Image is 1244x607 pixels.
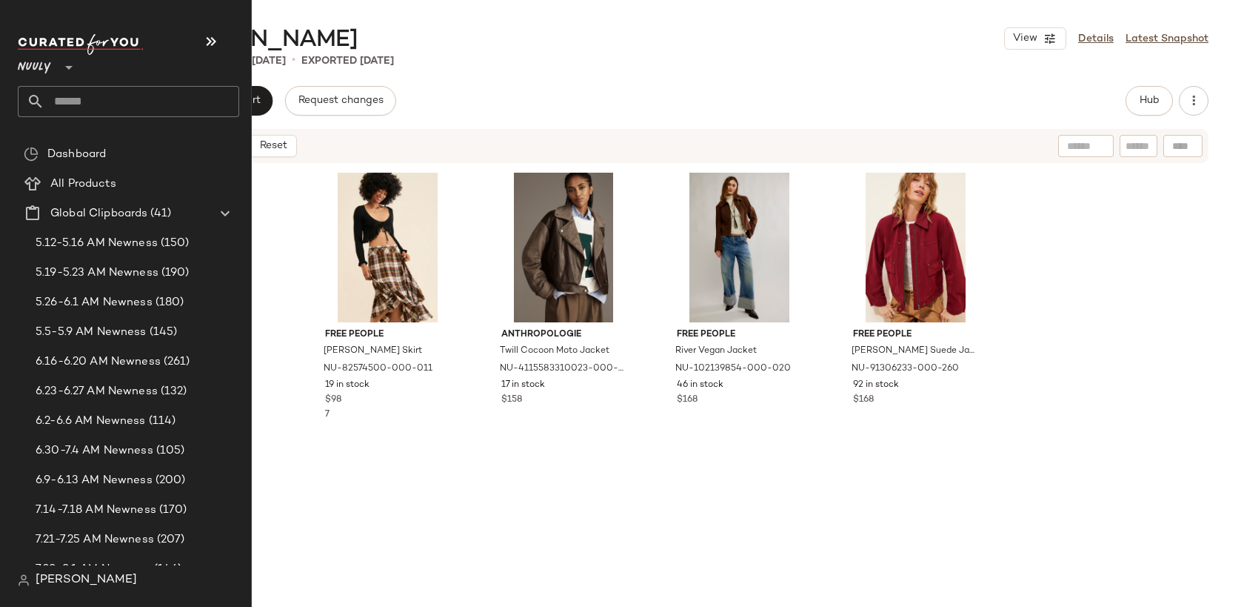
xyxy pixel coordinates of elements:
[18,574,30,586] img: svg%3e
[841,173,990,322] img: 91306233_260_b
[50,176,116,193] span: All Products
[158,383,187,400] span: (132)
[1139,95,1160,107] span: Hub
[153,472,186,489] span: (200)
[313,173,462,322] img: 82574500_011_b
[298,95,384,107] span: Request changes
[151,561,182,578] span: (146)
[36,502,156,519] span: 7.14-7.18 AM Newness
[501,328,626,342] span: Anthropologie
[36,571,137,589] span: [PERSON_NAME]
[258,140,287,152] span: Reset
[325,328,450,342] span: Free People
[1126,86,1173,116] button: Hub
[36,413,146,430] span: 6.2-6.6 AM Newness
[24,147,39,162] img: svg%3e
[501,379,545,392] span: 17 in stock
[1004,27,1066,50] button: View
[154,531,185,548] span: (207)
[147,205,171,222] span: (41)
[325,379,369,392] span: 19 in stock
[853,379,899,392] span: 92 in stock
[156,502,187,519] span: (170)
[500,362,625,376] span: NU-4115583310023-000-020
[665,173,814,322] img: 102139854_020_b
[158,235,190,252] span: (150)
[324,362,432,376] span: NU-82574500-000-011
[285,86,396,116] button: Request changes
[36,442,153,460] span: 6.30-7.4 AM Newness
[36,354,161,371] span: 6.16-6.20 AM Newness
[146,413,176,430] span: (114)
[675,362,791,376] span: NU-102139854-000-020
[852,362,959,376] span: NU-91306233-000-260
[50,205,147,222] span: Global Clipboards
[489,173,638,322] img: 4115583310023_020_b
[677,379,723,392] span: 46 in stock
[675,345,757,358] span: River Vegan Jacket
[161,354,190,371] span: (261)
[1012,33,1037,44] span: View
[324,345,422,358] span: [PERSON_NAME] Skirt
[853,394,874,407] span: $168
[500,345,609,358] span: Twill Cocoon Moto Jacket
[153,294,184,311] span: (180)
[677,328,802,342] span: Free People
[18,50,51,77] span: Nuuly
[501,394,522,407] span: $158
[36,294,153,311] span: 5.26-6.1 AM Newness
[853,328,978,342] span: Free People
[301,53,394,69] p: Exported [DATE]
[677,394,698,407] span: $168
[36,561,151,578] span: 7.28-8.1 AM Newness
[158,265,190,282] span: (190)
[153,442,185,460] span: (105)
[325,394,341,407] span: $98
[147,324,178,341] span: (145)
[36,265,158,282] span: 5.19-5.23 AM Newness
[36,472,153,489] span: 6.9-6.13 AM Newness
[250,135,297,157] button: Reset
[18,34,144,55] img: cfy_white_logo.C9jOOHJF.svg
[36,235,158,252] span: 5.12-5.16 AM Newness
[325,410,330,419] span: 7
[1078,31,1114,47] a: Details
[47,146,106,163] span: Dashboard
[292,52,295,70] span: •
[36,531,154,548] span: 7.21-7.25 AM Newness
[36,383,158,400] span: 6.23-6.27 AM Newness
[36,324,147,341] span: 5.5-5.9 AM Newness
[852,345,977,358] span: [PERSON_NAME] Suede Jacket
[1126,31,1208,47] a: Latest Snapshot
